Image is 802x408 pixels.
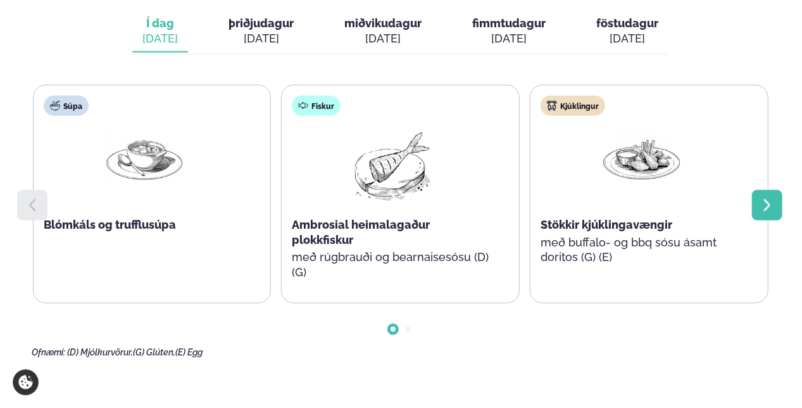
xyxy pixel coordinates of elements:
button: fimmtudagur [DATE] [462,11,556,53]
button: miðvikudagur [DATE] [334,11,432,53]
p: með buffalo- og bbq sósu ásamt doritos (G) (E) [541,235,742,265]
button: Í dag [DATE] [132,11,188,53]
p: með rúgbrauði og bearnaisesósu (D) (G) [292,250,493,280]
div: [DATE] [344,31,422,46]
img: Soup.png [104,126,185,185]
span: Go to slide 1 [391,327,396,332]
div: [DATE] [142,31,178,46]
span: Stökkir kjúklingavængir [541,218,672,231]
a: Cookie settings [13,369,39,395]
img: fish.svg [298,101,308,111]
span: þriðjudagur [229,16,294,30]
div: [DATE] [229,31,294,46]
span: Í dag [142,16,178,31]
button: þriðjudagur [DATE] [218,11,304,53]
span: (E) Egg [175,347,203,357]
div: Kjúklingur [541,96,605,116]
span: (G) Glúten, [133,347,175,357]
img: soup.svg [50,101,60,111]
img: chicken.svg [547,101,557,111]
span: fimmtudagur [472,16,546,30]
div: [DATE] [596,31,658,46]
div: [DATE] [472,31,546,46]
div: Fiskur [292,96,341,116]
span: (D) Mjólkurvörur, [67,347,133,357]
span: Ofnæmi: [32,347,65,357]
span: Go to slide 2 [406,327,411,332]
span: Blómkáls og trufflusúpa [44,218,176,231]
img: Chicken-wings-legs.png [601,126,682,185]
img: fish.png [352,126,433,207]
span: föstudagur [596,16,658,30]
div: Súpa [44,96,89,116]
button: föstudagur [DATE] [586,11,668,53]
span: Ambrosial heimalagaður plokkfiskur [292,218,430,246]
span: miðvikudagur [344,16,422,30]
